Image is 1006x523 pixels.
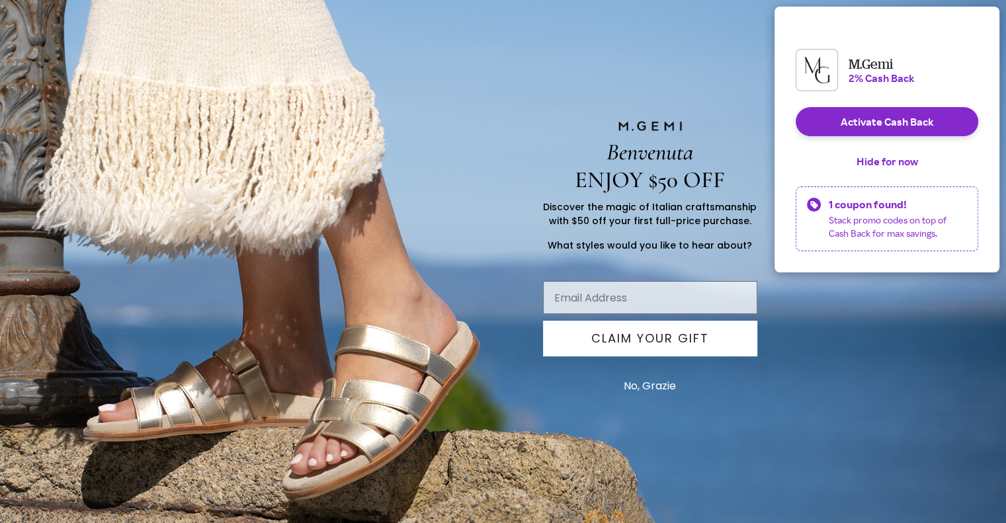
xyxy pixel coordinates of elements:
[548,239,752,252] span: What styles would you like to hear about?
[543,321,757,356] button: CLAIM YOUR GIFT
[575,166,725,194] span: ENJOY $50 OFF
[543,200,757,227] span: Discover the magic of Italian craftsmanship with $50 off your first full-price purchase.
[543,281,757,314] input: Email Address
[617,120,683,132] img: M.GEMI
[617,370,683,403] button: No, Grazie
[978,5,1001,28] button: Close dialog
[607,138,693,166] span: Benvenuta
